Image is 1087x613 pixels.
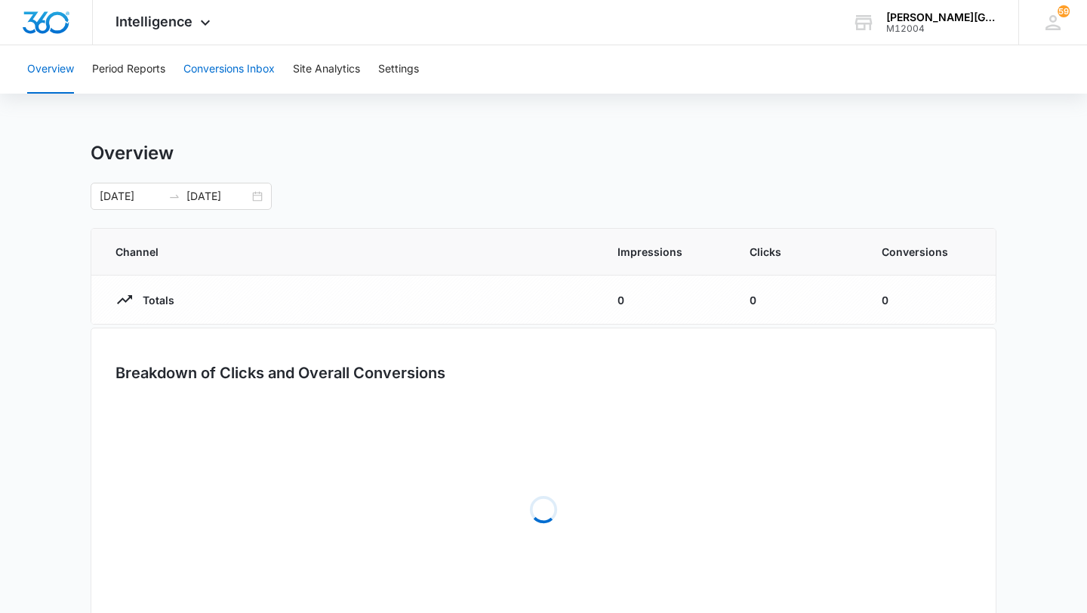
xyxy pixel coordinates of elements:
[886,11,996,23] div: account name
[115,244,581,260] span: Channel
[599,276,731,325] td: 0
[168,190,180,202] span: swap-right
[115,362,445,384] h3: Breakdown of Clicks and Overall Conversions
[864,276,996,325] td: 0
[91,142,174,165] h1: Overview
[134,292,174,308] p: Totals
[882,244,972,260] span: Conversions
[731,276,864,325] td: 0
[100,188,162,205] input: Start date
[27,45,74,94] button: Overview
[168,190,180,202] span: to
[186,188,249,205] input: End date
[617,244,713,260] span: Impressions
[886,23,996,34] div: account id
[1058,5,1070,17] div: notifications count
[1058,5,1070,17] span: 59
[293,45,360,94] button: Site Analytics
[115,14,192,29] span: Intelligence
[183,45,275,94] button: Conversions Inbox
[378,45,419,94] button: Settings
[92,45,165,94] button: Period Reports
[750,244,845,260] span: Clicks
